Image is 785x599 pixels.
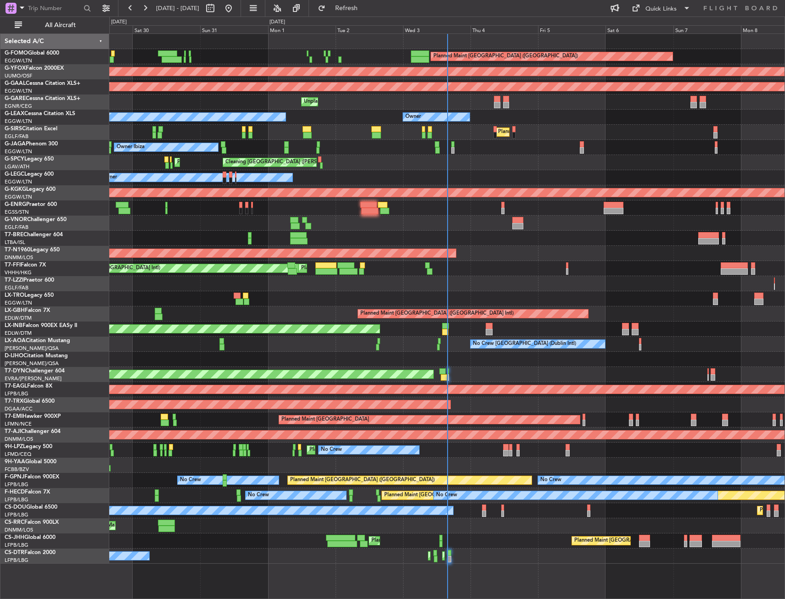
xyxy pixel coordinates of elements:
[5,81,80,86] a: G-GAALCessna Citation XLS+
[5,375,62,382] a: EVRA/[PERSON_NAME]
[5,247,30,253] span: T7-N1960
[5,232,23,238] span: T7-BRE
[301,261,454,275] div: Planned Maint [GEOGRAPHIC_DATA] ([GEOGRAPHIC_DATA] Intl)
[5,323,77,328] a: LX-INBFalcon 900EX EASy II
[5,72,32,79] a: UUMO/OSF
[5,505,57,510] a: CS-DOUGlobal 6500
[498,125,643,139] div: Planned Maint [GEOGRAPHIC_DATA] ([GEOGRAPHIC_DATA])
[111,18,127,26] div: [DATE]
[5,557,28,564] a: LFPB/LBG
[5,383,27,389] span: T7-EAGL
[5,414,61,419] a: T7-EMIHawker 900XP
[5,141,58,147] a: G-JAGAPhenom 300
[5,239,25,246] a: LTBA/ISL
[5,148,32,155] a: EGGW/LTN
[5,50,59,56] a: G-FOMOGlobal 6000
[5,353,68,359] a: D-IJHOCitation Mustang
[473,337,576,351] div: No Crew [GEOGRAPHIC_DATA] (Dublin Intl)
[200,25,268,33] div: Sun 31
[5,293,54,298] a: LX-TROLegacy 650
[28,1,81,15] input: Trip Number
[433,50,578,63] div: Planned Maint [GEOGRAPHIC_DATA] ([GEOGRAPHIC_DATA])
[5,57,32,64] a: EGGW/LTN
[5,421,32,427] a: LFMN/NCE
[5,520,24,525] span: CS-RRC
[5,481,28,488] a: LFPB/LBG
[5,172,24,177] span: G-LEGC
[673,25,741,33] div: Sun 7
[5,269,32,276] a: VHHH/HKG
[384,488,529,502] div: Planned Maint [GEOGRAPHIC_DATA] ([GEOGRAPHIC_DATA])
[405,110,421,124] div: Owner
[5,535,24,540] span: CS-JHH
[5,111,24,116] span: G-LEAX
[5,224,28,231] a: EGLF/FAB
[10,18,100,33] button: All Aircraft
[5,156,54,162] a: G-SPCYLegacy 650
[5,414,22,419] span: T7-EMI
[574,534,719,548] div: Planned Maint [GEOGRAPHIC_DATA] ([GEOGRAPHIC_DATA])
[5,277,54,283] a: T7-LZZIPraetor 600
[5,217,67,222] a: G-VNORChallenger 650
[5,187,56,192] a: G-KGKGLegacy 600
[290,473,435,487] div: Planned Maint [GEOGRAPHIC_DATA] ([GEOGRAPHIC_DATA])
[321,443,342,457] div: No Crew
[5,262,46,268] a: T7-FFIFalcon 7X
[5,126,22,132] span: G-SIRS
[327,5,366,11] span: Refresh
[5,66,64,71] a: G-YFOXFalcon 2000EX
[117,140,145,154] div: Owner Ibiza
[5,202,57,207] a: G-ENRGPraetor 600
[5,293,24,298] span: LX-TRO
[281,413,369,427] div: Planned Maint [GEOGRAPHIC_DATA]
[5,390,28,397] a: LFPB/LBG
[5,368,25,374] span: T7-DYN
[5,88,32,94] a: EGGW/LTN
[5,163,29,170] a: LGAV/ATH
[471,25,538,33] div: Thu 4
[5,444,23,449] span: 9H-LPZ
[5,429,21,434] span: T7-AJI
[5,338,26,344] span: LX-AOA
[5,315,32,322] a: EDLW/DTM
[5,345,59,352] a: [PERSON_NAME]/QSA
[309,443,412,457] div: Planned Maint Nice ([GEOGRAPHIC_DATA])
[269,18,285,26] div: [DATE]
[606,25,673,33] div: Sat 6
[5,209,29,216] a: EGSS/STN
[5,360,59,367] a: [PERSON_NAME]/QSA
[5,284,28,291] a: EGLF/FAB
[5,489,25,495] span: F-HECD
[5,66,26,71] span: G-YFOX
[5,187,26,192] span: G-KGKG
[5,535,56,540] a: CS-JHHGlobal 6000
[180,473,201,487] div: No Crew
[5,103,32,110] a: EGNR/CEG
[5,451,31,458] a: LFMD/CEQ
[5,202,26,207] span: G-ENRG
[5,527,33,533] a: DNMM/LOS
[5,489,50,495] a: F-HECDFalcon 7X
[5,277,23,283] span: T7-LZZI
[133,25,200,33] div: Sat 30
[24,22,97,28] span: All Aircraft
[5,338,70,344] a: LX-AOACitation Mustang
[5,299,32,306] a: EGGW/LTN
[5,474,24,480] span: F-GPNJ
[5,353,23,359] span: D-IJHO
[5,126,57,132] a: G-SIRSCitation Excel
[5,399,23,404] span: T7-TRX
[5,247,60,253] a: T7-N1960Legacy 650
[5,118,32,125] a: EGGW/LTN
[156,4,199,12] span: [DATE] - [DATE]
[5,194,32,200] a: EGGW/LTN
[336,25,403,33] div: Tue 2
[248,488,269,502] div: No Crew
[5,505,26,510] span: CS-DOU
[5,459,56,465] a: 9H-YAAGlobal 5000
[314,1,369,16] button: Refresh
[5,50,28,56] span: G-FOMO
[5,262,21,268] span: T7-FFI
[5,520,59,525] a: CS-RRCFalcon 900LX
[5,133,28,140] a: EGLF/FAB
